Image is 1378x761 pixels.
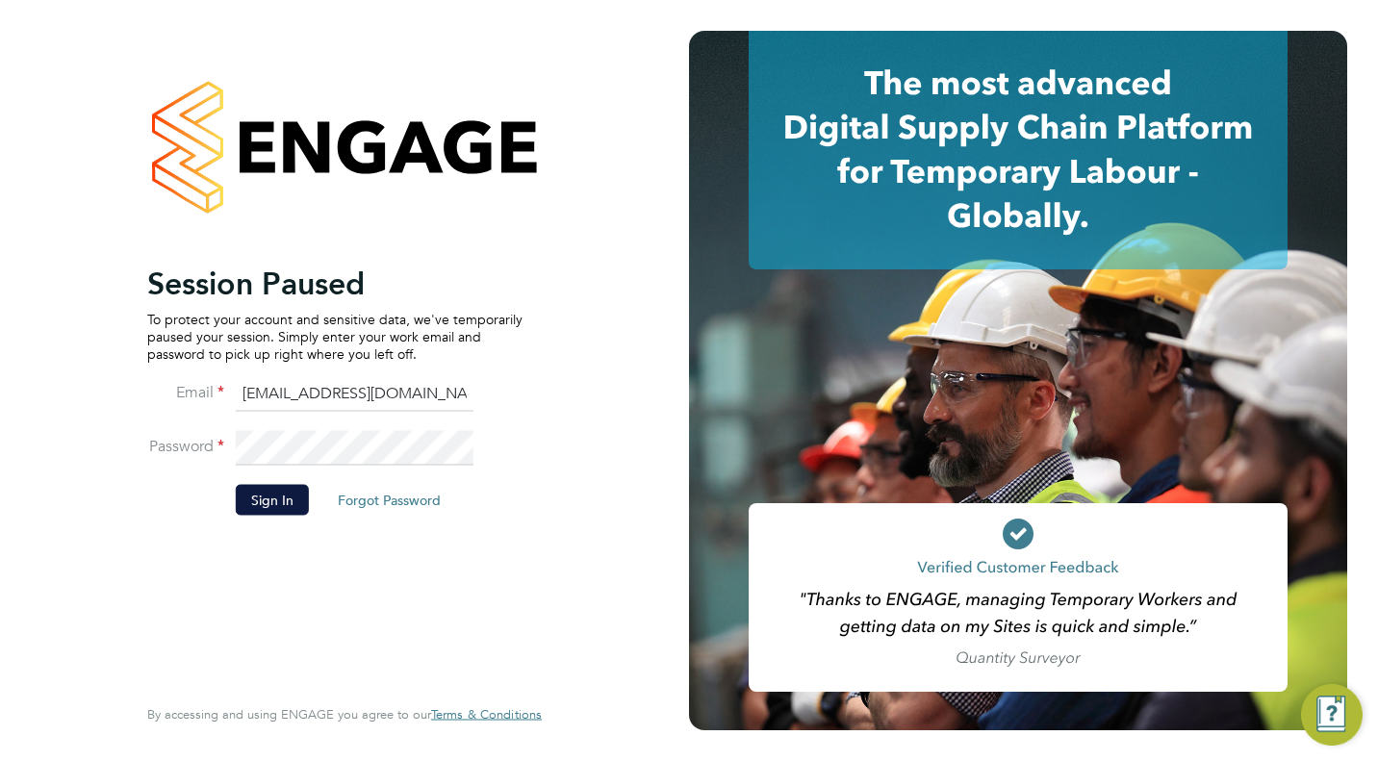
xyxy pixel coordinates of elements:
[236,377,473,412] input: Enter your work email...
[236,484,309,515] button: Sign In
[322,484,456,515] button: Forgot Password
[431,707,542,723] a: Terms & Conditions
[147,436,224,456] label: Password
[147,264,523,302] h2: Session Paused
[431,706,542,723] span: Terms & Conditions
[147,310,523,363] p: To protect your account and sensitive data, we've temporarily paused your session. Simply enter y...
[147,706,542,723] span: By accessing and using ENGAGE you agree to our
[147,382,224,402] label: Email
[1301,684,1363,746] button: Engage Resource Center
